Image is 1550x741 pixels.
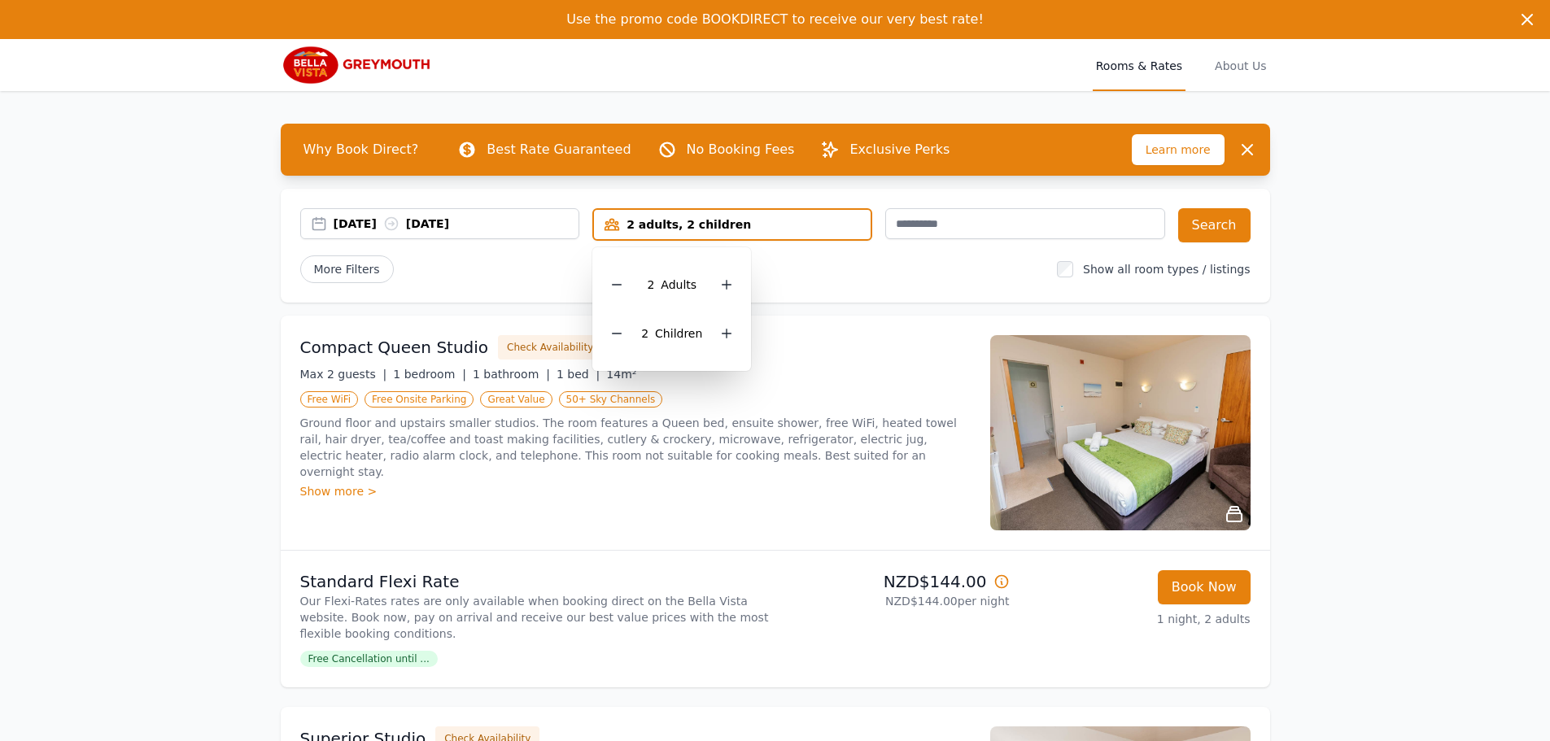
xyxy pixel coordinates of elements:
[782,570,1010,593] p: NZD$144.00
[606,368,636,381] span: 14m²
[1158,570,1251,604] button: Book Now
[365,391,474,408] span: Free Onsite Parking
[300,368,387,381] span: Max 2 guests |
[641,327,648,340] span: 2
[849,140,950,159] p: Exclusive Perks
[782,593,1010,609] p: NZD$144.00 per night
[473,368,550,381] span: 1 bathroom |
[290,133,432,166] span: Why Book Direct?
[300,255,394,283] span: More Filters
[1132,134,1225,165] span: Learn more
[480,391,552,408] span: Great Value
[300,391,359,408] span: Free WiFi
[1023,611,1251,627] p: 1 night, 2 adults
[557,368,600,381] span: 1 bed |
[300,593,769,642] p: Our Flexi-Rates rates are only available when booking direct on the Bella Vista website. Book now...
[334,216,579,232] div: [DATE] [DATE]
[1212,39,1269,91] a: About Us
[687,140,795,159] p: No Booking Fees
[300,651,438,667] span: Free Cancellation until ...
[566,11,984,27] span: Use the promo code BOOKDIRECT to receive our very best rate!
[559,391,663,408] span: 50+ Sky Channels
[594,216,871,233] div: 2 adults, 2 children
[281,46,437,85] img: Bella Vista Greymouth
[487,140,631,159] p: Best Rate Guaranteed
[393,368,466,381] span: 1 bedroom |
[498,335,602,360] button: Check Availability
[1093,39,1185,91] a: Rooms & Rates
[300,483,971,499] div: Show more >
[300,415,971,480] p: Ground floor and upstairs smaller studios. The room features a Queen bed, ensuite shower, free Wi...
[661,278,696,291] span: Adult s
[647,278,654,291] span: 2
[655,327,702,340] span: Child ren
[1178,208,1251,242] button: Search
[300,336,489,359] h3: Compact Queen Studio
[300,570,769,593] p: Standard Flexi Rate
[1083,263,1250,276] label: Show all room types / listings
